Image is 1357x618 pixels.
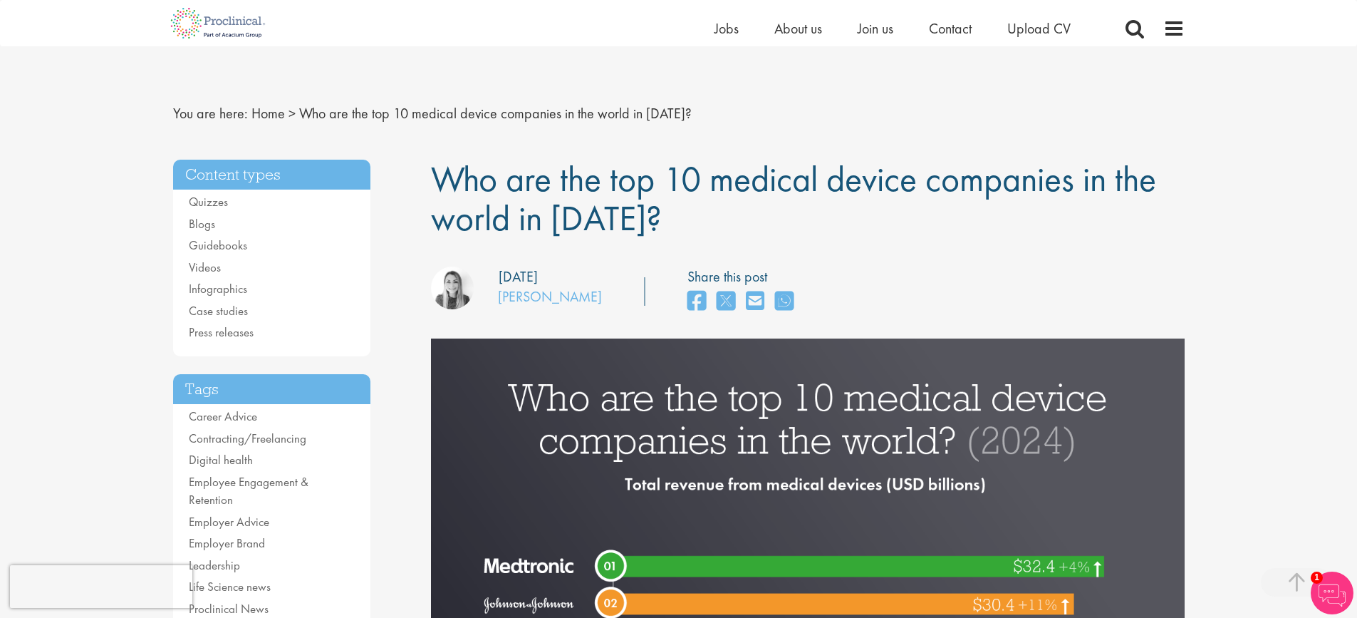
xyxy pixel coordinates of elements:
a: [PERSON_NAME] [498,287,602,306]
a: Employee Engagement & Retention [189,474,308,508]
a: Blogs [189,216,215,232]
h3: Content types [173,160,371,190]
a: Contact [929,19,972,38]
a: breadcrumb link [251,104,285,123]
a: Press releases [189,324,254,340]
a: Videos [189,259,221,275]
a: Proclinical News [189,601,269,617]
img: Hannah Burke [431,267,474,309]
a: Employer Brand [189,535,265,551]
span: > [288,104,296,123]
a: Leadership [189,557,240,573]
a: Infographics [189,281,247,297]
a: share on whats app [775,287,794,317]
a: About us [774,19,822,38]
a: Career Advice [189,408,257,424]
a: Digital health [189,452,253,468]
a: Jobs [714,19,739,38]
span: 1 [1311,572,1323,584]
a: share on email [746,287,764,317]
span: Who are the top 10 medical device companies in the world in [DATE]? [299,104,692,123]
a: Upload CV [1007,19,1071,38]
iframe: reCAPTCHA [10,565,192,608]
h3: Tags [173,374,371,405]
img: Chatbot [1311,572,1353,614]
a: share on facebook [687,287,706,317]
a: Case studies [189,303,248,319]
a: Employer Advice [189,514,269,530]
label: Share this post [687,267,801,287]
div: [DATE] [499,267,538,287]
a: Life Science news [189,579,271,594]
a: Guidebooks [189,237,247,253]
a: Contracting/Freelancing [189,431,306,446]
span: Who are the top 10 medical device companies in the world in [DATE]? [431,156,1156,241]
a: Quizzes [189,194,228,210]
span: You are here: [173,104,248,123]
a: share on twitter [717,287,735,317]
a: Join us [858,19,893,38]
